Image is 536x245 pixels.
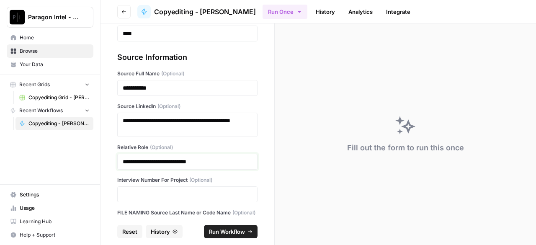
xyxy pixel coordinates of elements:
span: Browse [20,47,90,55]
span: Copyediting - [PERSON_NAME] [154,7,256,17]
span: History [151,227,170,236]
label: Relative Role [117,144,258,151]
button: Recent Grids [7,78,93,91]
span: (Optional) [157,103,180,110]
a: Home [7,31,93,44]
span: Your Data [20,61,90,68]
button: History [146,225,183,238]
span: Help + Support [20,231,90,239]
span: Learning Hub [20,218,90,225]
div: Fill out the form to run this once [347,142,464,154]
span: (Optional) [150,144,173,151]
button: Recent Workflows [7,104,93,117]
label: FILE NAMING Source Last Name or Code Name [117,209,258,217]
a: Analytics [343,5,378,18]
a: Browse [7,44,93,58]
span: (Optional) [232,209,255,217]
a: Learning Hub [7,215,93,228]
span: Copyediting - [PERSON_NAME] [28,120,90,127]
span: Home [20,34,90,41]
span: Run Workflow [209,227,245,236]
a: Settings [7,188,93,201]
button: Workspace: Paragon Intel - Copyediting [7,7,93,28]
span: Paragon Intel - Copyediting [28,13,79,21]
a: History [311,5,340,18]
label: Source LinkedIn [117,103,258,110]
a: Copyediting - [PERSON_NAME] [137,5,256,18]
span: Recent Grids [19,81,50,88]
a: Copyediting - [PERSON_NAME] [15,117,93,130]
button: Reset [117,225,142,238]
a: Your Data [7,58,93,71]
a: Integrate [381,5,415,18]
a: Copyediting Grid - [PERSON_NAME] [15,91,93,104]
span: Reset [122,227,137,236]
button: Run Once [263,5,307,19]
div: Source Information [117,52,258,63]
span: (Optional) [189,176,212,184]
label: Interview Number For Project [117,176,258,184]
button: Run Workflow [204,225,258,238]
span: Usage [20,204,90,212]
img: Paragon Intel - Copyediting Logo [10,10,25,25]
label: Source Full Name [117,70,258,77]
span: (Optional) [161,70,184,77]
span: Recent Workflows [19,107,63,114]
span: Settings [20,191,90,199]
a: Usage [7,201,93,215]
button: Help + Support [7,228,93,242]
span: Copyediting Grid - [PERSON_NAME] [28,94,90,101]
